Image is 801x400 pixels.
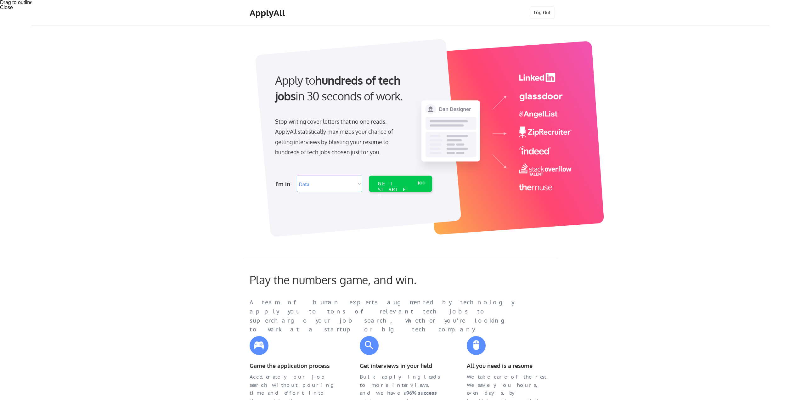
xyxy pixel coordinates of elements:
[250,8,287,18] div: ApplyAll
[250,361,335,370] div: Game the application process
[275,179,293,189] div: I'm in
[275,73,403,103] strong: hundreds of tech jobs
[250,273,445,286] div: Play the numbers game, and win.
[530,6,555,19] button: Log Out
[360,361,445,370] div: Get interviews in your field
[467,361,552,370] div: All you need is a resume
[275,116,404,157] div: Stop writing cover letters that no one reads. ApplyAll statistically maximizes your chance of get...
[378,181,411,199] div: GET STARTED
[250,298,527,334] div: A team of human experts augmented by technology apply you to tons of relevant tech jobs to superc...
[275,72,430,104] div: Apply to in 30 seconds of work.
